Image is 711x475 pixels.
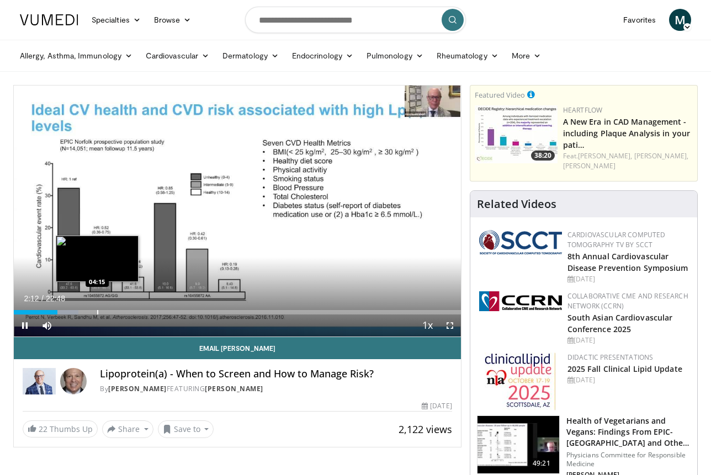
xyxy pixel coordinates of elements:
[14,86,461,337] video-js: Video Player
[102,420,153,438] button: Share
[417,314,439,337] button: Playback Rate
[528,458,555,469] span: 49:21
[147,9,198,31] a: Browse
[563,116,690,150] a: A New Era in CAD Management - including Plaque Analysis in your pati…
[430,45,505,67] a: Rheumatology
[567,274,688,284] div: [DATE]
[108,384,167,393] a: [PERSON_NAME]
[46,294,65,303] span: 22:48
[205,384,263,393] a: [PERSON_NAME]
[60,368,87,394] img: Avatar
[360,45,430,67] a: Pulmonology
[399,423,452,436] span: 2,122 views
[567,353,688,362] div: Didactic Presentations
[477,198,556,211] h4: Related Videos
[505,45,548,67] a: More
[24,294,39,303] span: 2:12
[216,45,285,67] a: Dermatology
[567,375,688,385] div: [DATE]
[439,314,461,337] button: Fullscreen
[85,9,147,31] a: Specialties
[14,337,461,359] a: Email [PERSON_NAME]
[566,451,691,468] p: Physicians Committee for Responsible Medicine
[563,161,616,170] a: [PERSON_NAME]
[485,353,556,410] img: d65bce67-f81a-47c5-b47d-7b8806b59ca8.jpg.150x105_q85_autocrop_double_scale_upscale_version-0.2.jpg
[567,312,673,334] a: South Asian Cardiovascular Conference 2025
[475,90,525,100] small: Featured Video
[634,151,688,161] a: [PERSON_NAME],
[563,105,603,115] a: Heartflow
[567,251,688,273] a: 8th Annual Cardiovascular Disease Prevention Symposium
[617,9,662,31] a: Favorites
[20,14,78,25] img: VuMedi Logo
[245,7,466,33] input: Search topics, interventions
[13,45,139,67] a: Allergy, Asthma, Immunology
[285,45,360,67] a: Endocrinology
[477,416,559,473] img: 606f2b51-b844-428b-aa21-8c0c72d5a896.150x105_q85_crop-smart_upscale.jpg
[23,420,98,437] a: 22 Thumbs Up
[531,151,555,161] span: 38:20
[422,401,452,411] div: [DATE]
[23,368,56,394] img: Dr. Robert S. Rosenson
[14,314,36,337] button: Pause
[567,291,688,311] a: Collaborative CME and Research Network (CCRN)
[475,105,558,163] a: 38:20
[100,384,452,394] div: By FEATURING
[566,415,691,449] h3: Health of Vegetarians and Vegans: Findings From EPIC-[GEOGRAPHIC_DATA] and Othe…
[36,314,58,337] button: Mute
[563,151,693,171] div: Feat.
[578,151,632,161] a: [PERSON_NAME],
[56,236,139,282] img: image.jpeg
[479,291,562,311] img: a04ee3ba-8487-4636-b0fb-5e8d268f3737.png.150x105_q85_autocrop_double_scale_upscale_version-0.2.png
[567,335,688,345] div: [DATE]
[669,9,691,31] a: M
[100,368,452,380] h4: Lipoprotein(a) - When to Screen and How to Manage Risk?
[475,105,558,163] img: 738d0e2d-290f-4d89-8861-908fb8b721dc.150x105_q85_crop-smart_upscale.jpg
[14,310,461,314] div: Progress Bar
[139,45,216,67] a: Cardiovascular
[41,294,44,303] span: /
[479,230,562,254] img: 51a70120-4f25-49cc-93a4-67582377e75f.png.150x105_q85_autocrop_double_scale_upscale_version-0.2.png
[158,420,214,438] button: Save to
[567,364,682,374] a: 2025 Fall Clinical Lipid Update
[39,424,47,434] span: 22
[567,230,666,249] a: Cardiovascular Computed Tomography TV by SCCT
